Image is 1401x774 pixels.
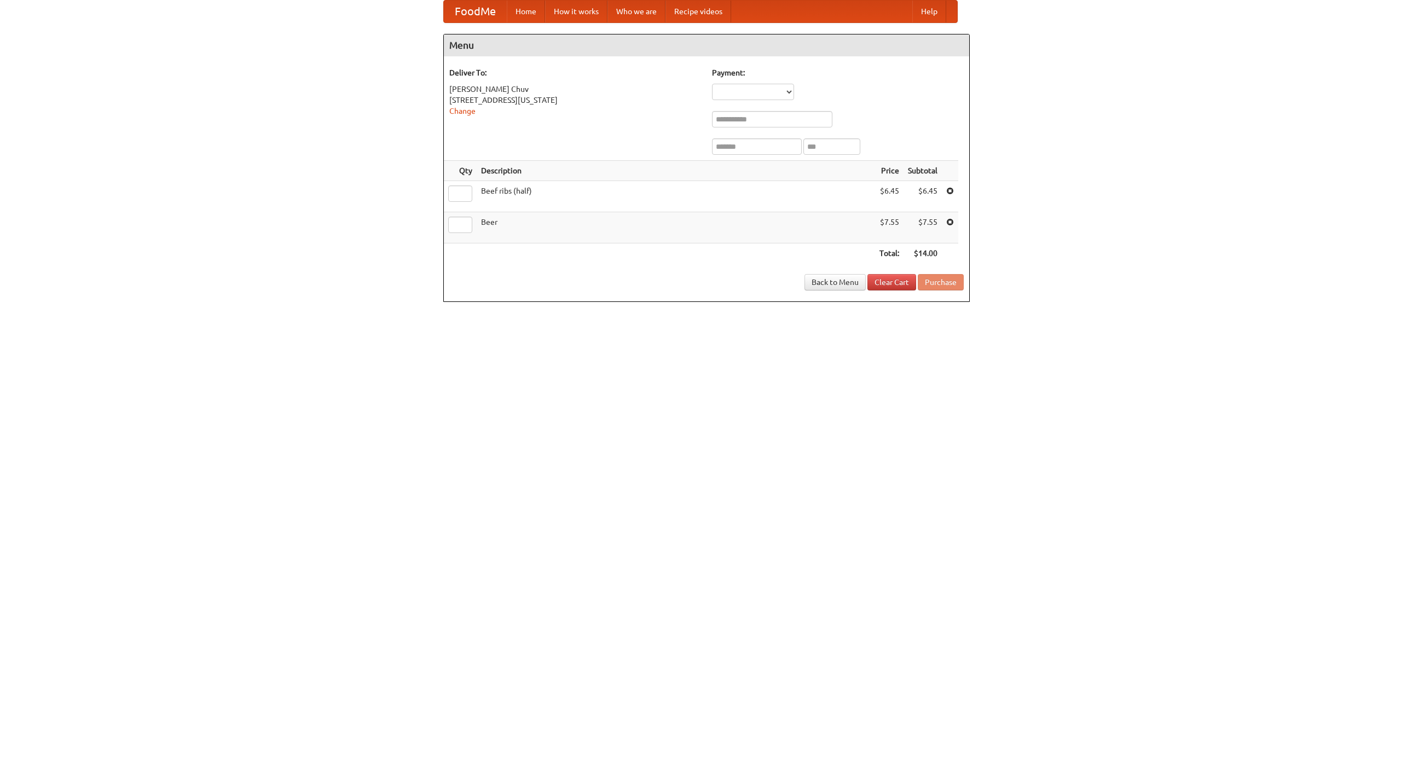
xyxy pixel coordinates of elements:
div: [PERSON_NAME] Chuv [449,84,701,95]
a: Clear Cart [867,274,916,290]
h5: Payment: [712,67,964,78]
th: Qty [444,161,477,181]
a: Help [912,1,946,22]
th: Description [477,161,875,181]
div: [STREET_ADDRESS][US_STATE] [449,95,701,106]
a: Home [507,1,545,22]
h4: Menu [444,34,969,56]
a: Recipe videos [665,1,731,22]
td: Beer [477,212,875,243]
td: $7.55 [904,212,942,243]
td: $7.55 [875,212,904,243]
a: FoodMe [444,1,507,22]
a: Back to Menu [804,274,866,290]
button: Purchase [918,274,964,290]
td: $6.45 [875,181,904,212]
th: Subtotal [904,161,942,181]
h5: Deliver To: [449,67,701,78]
th: Price [875,161,904,181]
a: How it works [545,1,607,22]
a: Change [449,107,476,115]
a: Who we are [607,1,665,22]
td: $6.45 [904,181,942,212]
th: $14.00 [904,243,942,264]
th: Total: [875,243,904,264]
td: Beef ribs (half) [477,181,875,212]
